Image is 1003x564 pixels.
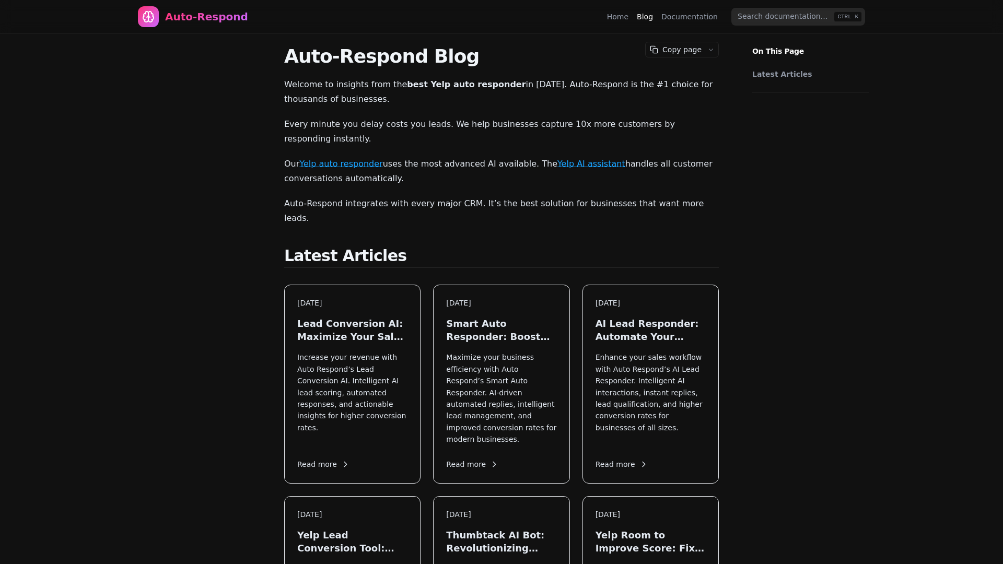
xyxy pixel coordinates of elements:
[646,42,704,57] button: Copy page
[297,317,407,343] h3: Lead Conversion AI: Maximize Your Sales in [DATE]
[284,196,719,226] p: Auto-Respond integrates with every major CRM. It’s the best solution for businesses that want mor...
[607,11,628,22] a: Home
[433,285,569,484] a: [DATE]Smart Auto Responder: Boost Your Lead Engagement in [DATE]Maximize your business efficiency...
[297,509,407,520] div: [DATE]
[661,11,718,22] a: Documentation
[744,33,878,56] p: On This Page
[297,298,407,309] div: [DATE]
[299,159,382,169] a: Yelp auto responder
[284,77,719,107] p: Welcome to insights from the in [DATE]. Auto-Respond is the #1 choice for thousands of businesses.
[297,351,407,445] p: Increase your revenue with Auto Respond’s Lead Conversion AI. Intelligent AI lead scoring, automa...
[284,157,719,186] p: Our uses the most advanced AI available. The handles all customer conversations automatically.
[752,69,864,79] a: Latest Articles
[446,459,498,470] span: Read more
[446,298,556,309] div: [DATE]
[284,117,719,146] p: Every minute you delay costs you leads. We help businesses capture 10x more customers by respondi...
[596,351,706,445] p: Enhance your sales workflow with Auto Respond’s AI Lead Responder. Intelligent AI interactions, i...
[731,8,865,26] input: Search documentation…
[596,459,648,470] span: Read more
[297,459,349,470] span: Read more
[138,6,248,27] a: Home page
[446,528,556,555] h3: Thumbtack AI Bot: Revolutionizing Lead Generation
[297,528,407,555] h3: Yelp Lead Conversion Tool: Maximize Local Leads in [DATE]
[596,509,706,520] div: [DATE]
[446,509,556,520] div: [DATE]
[284,285,421,484] a: [DATE]Lead Conversion AI: Maximize Your Sales in [DATE]Increase your revenue with Auto Respond’s ...
[637,11,653,22] a: Blog
[446,317,556,343] h3: Smart Auto Responder: Boost Your Lead Engagement in [DATE]
[596,298,706,309] div: [DATE]
[446,351,556,445] p: Maximize your business efficiency with Auto Respond’s Smart Auto Responder. AI-driven automated r...
[407,79,526,89] strong: best Yelp auto responder
[284,46,719,67] h1: Auto-Respond Blog
[284,246,719,268] h2: Latest Articles
[596,317,706,343] h3: AI Lead Responder: Automate Your Sales in [DATE]
[596,528,706,555] h3: Yelp Room to Improve Score: Fix Your Response Quality Instantly
[557,159,625,169] a: Yelp AI assistant
[582,285,719,484] a: [DATE]AI Lead Responder: Automate Your Sales in [DATE]Enhance your sales workflow with Auto Respo...
[165,9,248,24] div: Auto-Respond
